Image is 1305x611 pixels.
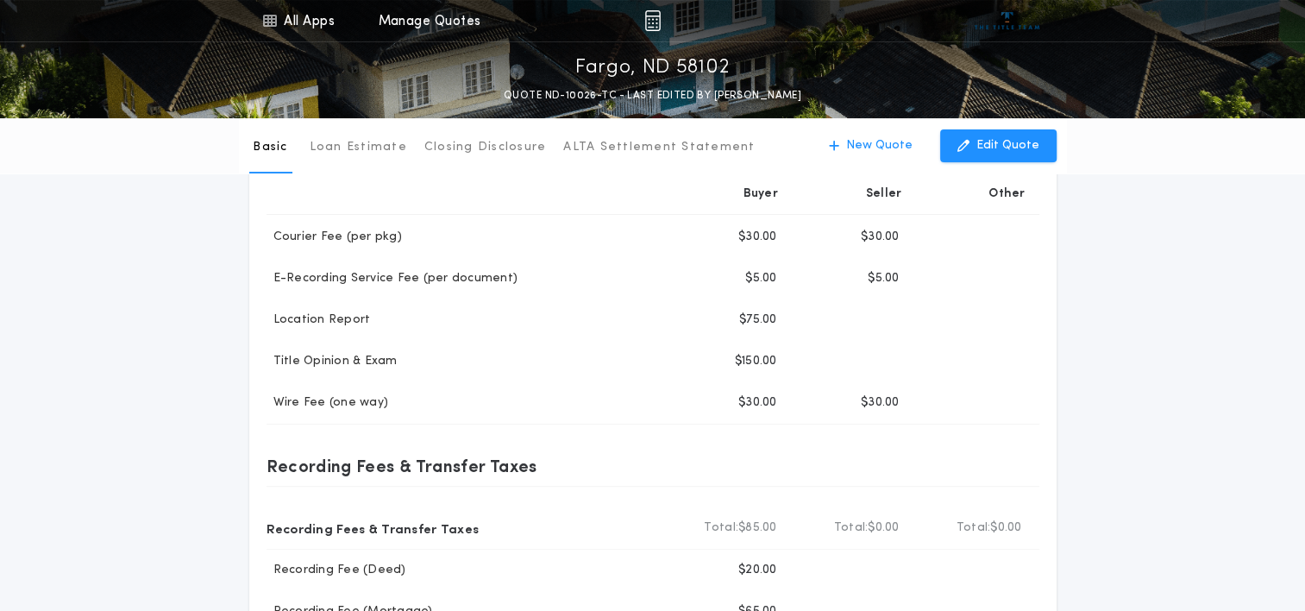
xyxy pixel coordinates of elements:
[745,270,776,287] p: $5.00
[575,54,730,82] p: Fargo, ND 58102
[704,520,738,537] b: Total:
[735,353,777,370] p: $150.00
[990,520,1021,537] span: $0.00
[738,229,777,246] p: $30.00
[975,12,1039,29] img: vs-icon
[868,270,899,287] p: $5.00
[267,394,389,412] p: Wire Fee (one way)
[861,394,900,412] p: $30.00
[957,520,991,537] b: Total:
[861,229,900,246] p: $30.00
[267,229,402,246] p: Courier Fee (per pkg)
[738,394,777,412] p: $30.00
[738,520,777,537] span: $85.00
[424,139,547,156] p: Closing Disclosure
[267,452,537,480] p: Recording Fees & Transfer Taxes
[267,514,480,542] p: Recording Fees & Transfer Taxes
[988,186,1025,203] p: Other
[267,312,371,329] p: Location Report
[812,129,930,162] button: New Quote
[976,137,1039,154] p: Edit Quote
[868,520,899,537] span: $0.00
[563,139,755,156] p: ALTA Settlement Statement
[253,139,287,156] p: Basic
[267,270,518,287] p: E-Recording Service Fee (per document)
[866,186,902,203] p: Seller
[940,129,1057,162] button: Edit Quote
[644,10,661,31] img: img
[834,520,869,537] b: Total:
[267,353,398,370] p: Title Opinion & Exam
[739,312,777,329] p: $75.00
[846,137,913,154] p: New Quote
[267,562,406,579] p: Recording Fee (Deed)
[310,139,407,156] p: Loan Estimate
[504,87,801,104] p: QUOTE ND-10026-TC - LAST EDITED BY [PERSON_NAME]
[743,186,778,203] p: Buyer
[738,562,777,579] p: $20.00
